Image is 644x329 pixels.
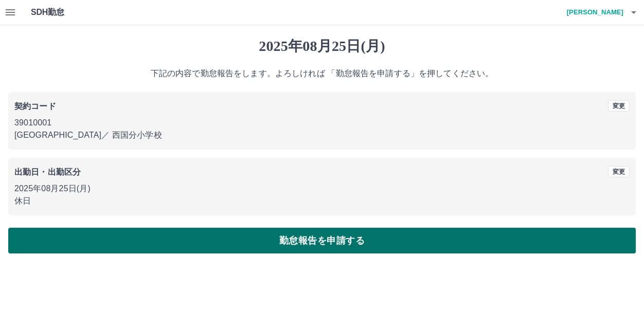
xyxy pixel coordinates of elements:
[14,102,56,111] b: 契約コード
[8,228,636,253] button: 勤怠報告を申請する
[608,166,630,177] button: 変更
[14,117,630,129] p: 39010001
[8,67,636,80] p: 下記の内容で勤怠報告をします。よろしければ 「勤怠報告を申請する」を押してください。
[8,38,636,55] h1: 2025年08月25日(月)
[14,129,630,141] p: [GEOGRAPHIC_DATA] ／ 西国分小学校
[14,168,81,176] b: 出勤日・出勤区分
[14,182,630,195] p: 2025年08月25日(月)
[608,100,630,112] button: 変更
[14,195,630,207] p: 休日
